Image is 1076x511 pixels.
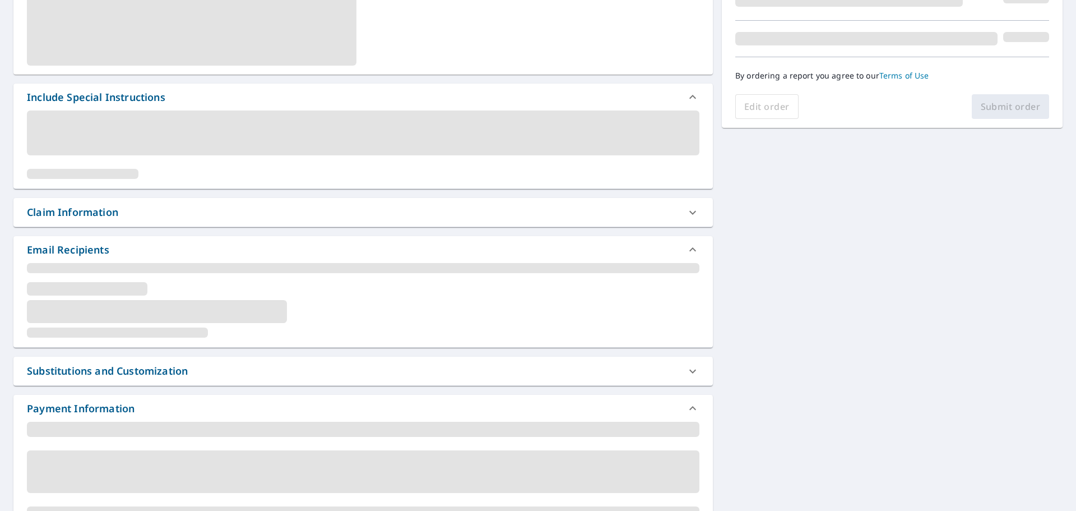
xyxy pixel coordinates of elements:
[13,198,713,227] div: Claim Information
[27,363,188,379] div: Substitutions and Customization
[13,357,713,385] div: Substitutions and Customization
[27,205,118,220] div: Claim Information
[735,71,1049,81] p: By ordering a report you agree to our
[27,242,109,257] div: Email Recipients
[13,236,713,263] div: Email Recipients
[27,90,165,105] div: Include Special Instructions
[13,395,713,422] div: Payment Information
[879,70,929,81] a: Terms of Use
[27,401,134,416] div: Payment Information
[13,84,713,111] div: Include Special Instructions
